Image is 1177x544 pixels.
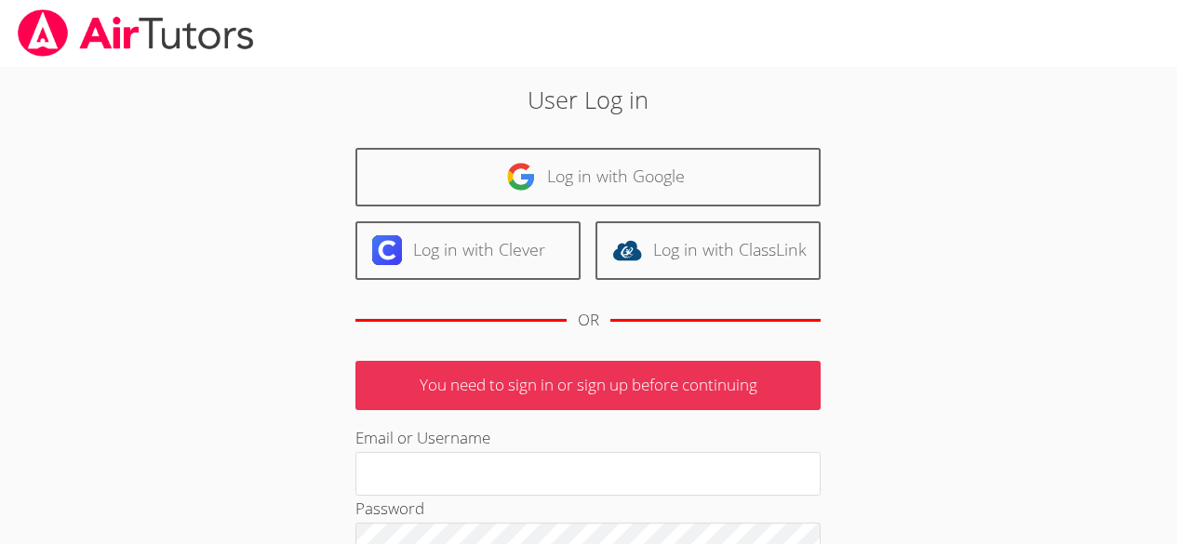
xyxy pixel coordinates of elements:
[372,235,402,265] img: clever-logo-6eab21bc6e7a338710f1a6ff85c0baf02591cd810cc4098c63d3a4b26e2feb20.svg
[271,82,906,117] h2: User Log in
[506,162,536,192] img: google-logo-50288ca7cdecda66e5e0955fdab243c47b7ad437acaf1139b6f446037453330a.svg
[578,307,599,334] div: OR
[355,148,821,206] a: Log in with Google
[612,235,642,265] img: classlink-logo-d6bb404cc1216ec64c9a2012d9dc4662098be43eaf13dc465df04b49fa7ab582.svg
[355,221,581,280] a: Log in with Clever
[355,361,821,410] p: You need to sign in or sign up before continuing
[355,427,490,448] label: Email or Username
[595,221,821,280] a: Log in with ClassLink
[16,9,256,57] img: airtutors_banner-c4298cdbf04f3fff15de1276eac7730deb9818008684d7c2e4769d2f7ddbe033.png
[355,498,424,519] label: Password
